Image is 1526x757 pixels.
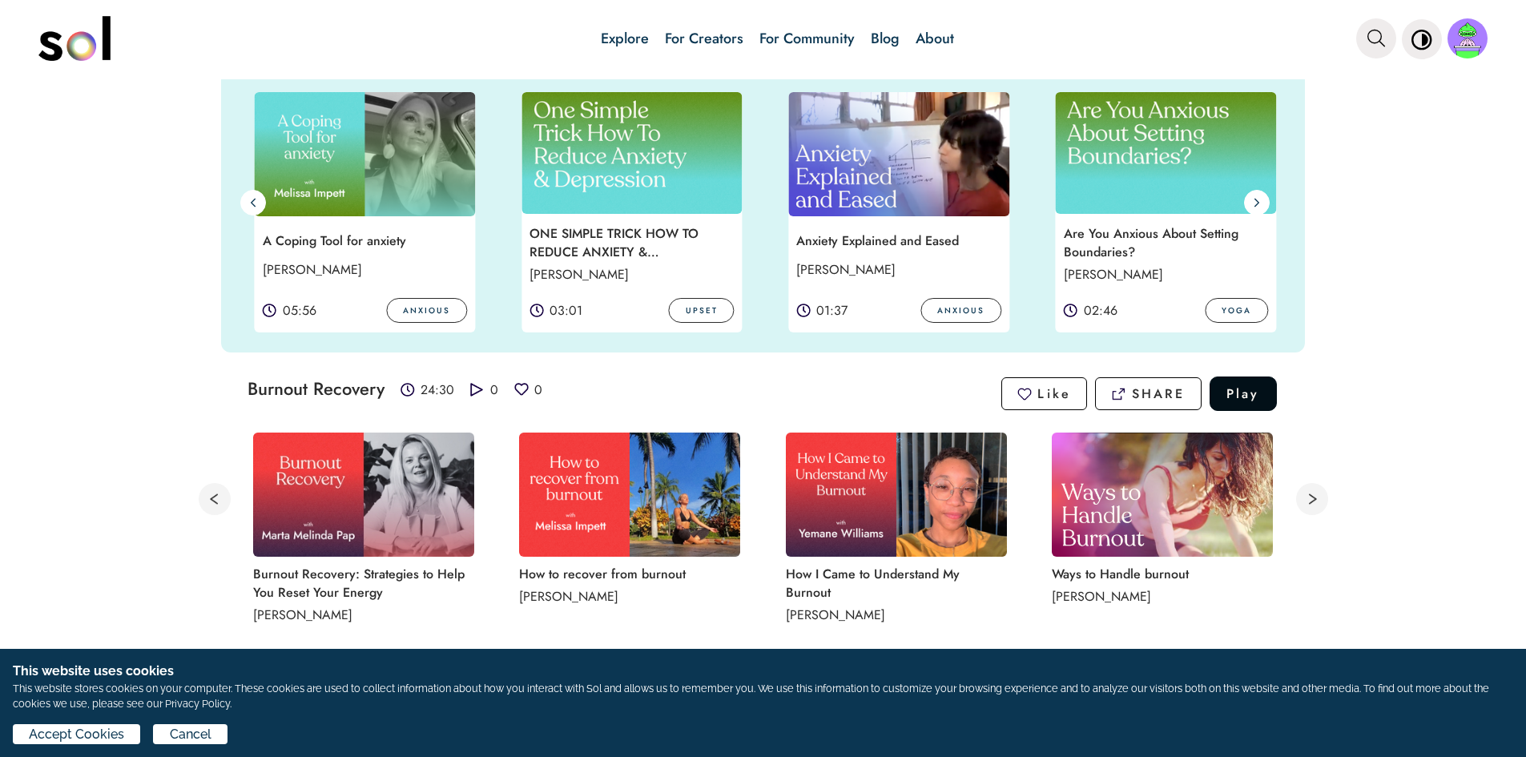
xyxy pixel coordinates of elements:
[1210,376,1277,411] button: Play
[490,381,498,399] p: 0
[1056,263,1272,286] p: [PERSON_NAME]
[29,725,124,744] span: Accept Cookies
[1095,377,1201,410] button: SHARE
[519,433,740,557] img: How to recover from burnout
[786,565,1002,602] p: How I Came to Understand My Burnout
[421,381,454,399] p: 24:30
[38,10,1488,66] nav: main navigation
[519,565,735,583] p: How to recover from burnout
[1001,377,1087,410] button: Like
[1052,587,1268,606] p: [PERSON_NAME]
[534,381,542,399] p: 0
[871,28,900,49] a: Blog
[13,724,140,744] button: Accept Cookies
[816,301,848,320] p: 01:37
[521,222,738,263] p: ONE SIMPLE TRICK HOW TO REDUCE ANXIETY & [MEDICAL_DATA]
[669,298,735,323] div: UPSET
[253,606,469,624] p: [PERSON_NAME]
[786,433,1007,557] img: How I Came to Understand My Burnout
[550,301,582,320] p: 03:01
[13,662,1513,681] h1: This website uses cookies
[170,725,211,744] span: Cancel
[1037,385,1071,403] p: Like
[521,92,743,214] img: 1.png
[1205,298,1268,323] div: YOGA
[786,606,1002,624] p: [PERSON_NAME]
[153,724,227,744] button: Cancel
[255,258,471,281] p: [PERSON_NAME]
[255,92,476,216] img: 1.png
[759,28,855,49] a: For Community
[788,92,1009,216] img: 1.png
[788,229,1005,252] p: Anxiety Explained and Eased
[521,263,738,286] p: [PERSON_NAME]
[519,587,735,606] p: [PERSON_NAME]
[665,28,743,49] a: For Creators
[1052,433,1273,557] img: Ways to Handle burnout
[1132,385,1186,403] p: SHARE
[1056,92,1277,214] img: 1.png
[253,565,469,602] p: Burnout Recovery: Strategies to Help You Reset Your Energy
[248,376,385,419] h1: Burnout Recovery
[601,28,649,49] a: Explore
[1056,222,1272,263] p: Are You Anxious About Setting Boundaries?
[253,433,474,557] img: Burnout Recovery: Strategies to Help You Reset Your Energy
[1052,565,1268,583] p: Ways to Handle burnout
[386,298,467,323] div: ANXIOUS
[255,229,471,252] p: A Coping Tool for anxiety
[788,258,1005,281] p: [PERSON_NAME]
[920,298,1001,323] div: ANXIOUS
[1084,301,1117,320] p: 02:46
[38,16,111,61] img: logo
[13,681,1513,711] p: This website stores cookies on your computer. These cookies are used to collect information about...
[283,301,316,320] p: 05:56
[916,28,954,49] a: About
